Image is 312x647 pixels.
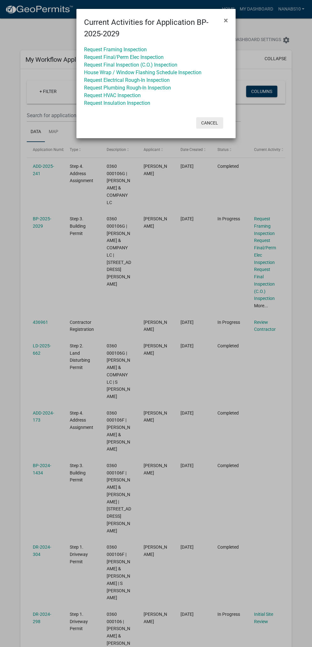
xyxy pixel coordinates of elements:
[219,11,233,29] button: Close
[84,85,171,91] a: Request Plumbing Rough-In Inspection
[84,46,147,53] a: Request Framing Inspection
[84,54,164,60] a: Request Final/Perm Elec Inspection
[84,17,219,39] h4: Current Activities for Application BP-2025-2029
[84,69,202,75] a: House Wrap / Window Flashing Schedule Inspection
[84,77,170,83] a: Request Electrical Rough-In Inspection
[84,92,141,98] a: Request HVAC Inspection
[84,62,177,68] a: Request Final Inspection (C.O.) Inspection
[196,117,223,129] button: Cancel
[84,100,150,106] a: Request Insulation Inspection
[224,16,228,25] span: ×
